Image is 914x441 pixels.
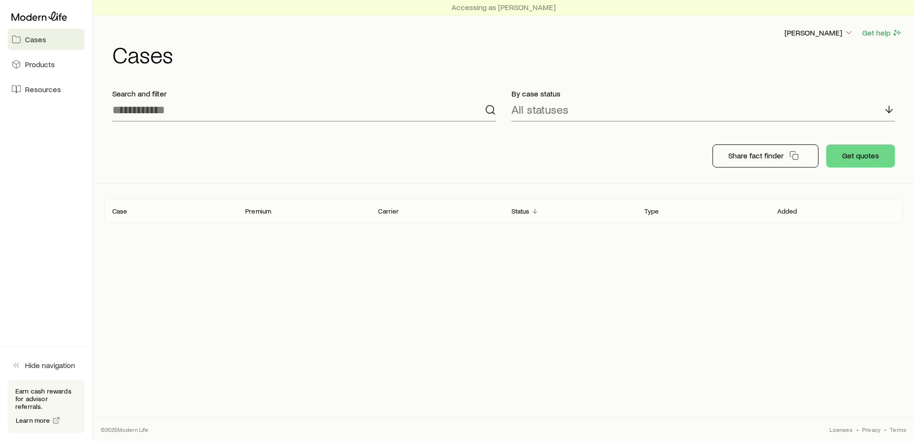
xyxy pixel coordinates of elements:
span: Resources [25,84,61,94]
p: Added [777,207,797,215]
div: Earn cash rewards for advisor referrals.Learn more [8,380,84,433]
p: Earn cash rewards for advisor referrals. [15,387,77,410]
div: Client cases [105,199,902,223]
p: Carrier [378,207,399,215]
p: Share fact finder [728,151,783,160]
p: Search and filter [112,89,496,98]
span: • [884,426,886,433]
p: © 2025 Modern Life [101,426,149,433]
h1: Cases [112,43,902,66]
span: • [856,426,858,433]
button: Get quotes [826,144,895,167]
p: Type [644,207,659,215]
button: Share fact finder [712,144,819,167]
span: Products [25,60,55,69]
a: Privacy [862,426,880,433]
p: Premium [245,207,271,215]
button: Get help [862,27,902,38]
a: Products [8,54,84,75]
p: All statuses [511,103,569,116]
span: Hide navigation [25,360,75,370]
a: Cases [8,29,84,50]
a: Resources [8,79,84,100]
p: [PERSON_NAME] [784,28,854,37]
button: [PERSON_NAME] [784,27,854,39]
span: Learn more [16,417,50,424]
p: Case [112,207,128,215]
a: Terms [890,426,906,433]
button: Hide navigation [8,355,84,376]
span: Cases [25,35,46,44]
a: Licenses [830,426,852,433]
p: Accessing as [PERSON_NAME] [451,2,556,12]
p: By case status [511,89,895,98]
p: Status [511,207,530,215]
